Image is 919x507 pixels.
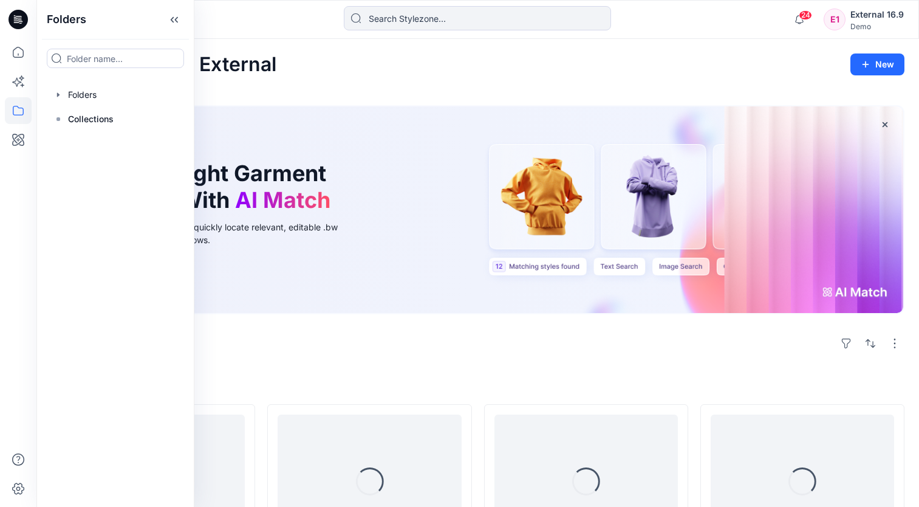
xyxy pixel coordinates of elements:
[824,9,846,30] div: E1
[344,6,611,30] input: Search Stylezone…
[235,187,330,213] span: AI Match
[850,22,904,31] div: Demo
[850,53,904,75] button: New
[47,49,184,68] input: Folder name...
[51,378,904,392] h4: Styles
[81,221,355,246] div: Use text or image search to quickly locate relevant, editable .bw files for faster design workflows.
[799,10,812,20] span: 24
[81,160,337,213] h1: Find the Right Garment Instantly With
[850,7,904,22] div: External 16.9
[68,112,114,126] p: Collections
